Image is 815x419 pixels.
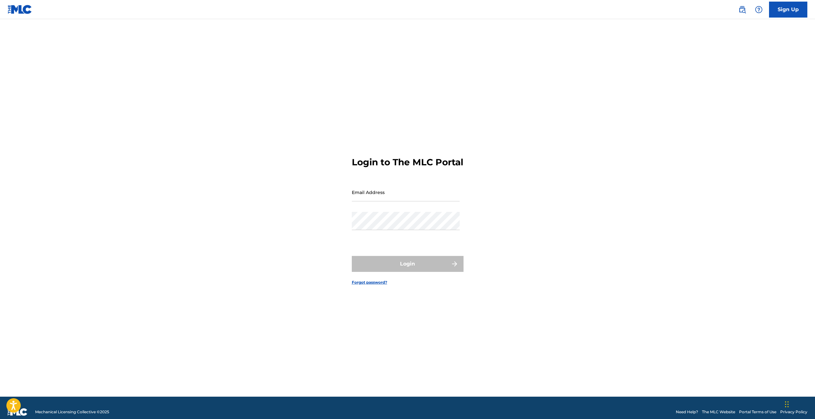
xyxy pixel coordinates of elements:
[769,2,807,18] a: Sign Up
[736,3,749,16] a: Public Search
[752,3,765,16] div: Help
[352,280,387,285] a: Forgot password?
[8,5,32,14] img: MLC Logo
[785,395,789,414] div: Arrastrar
[8,408,27,416] img: logo
[352,157,463,168] h3: Login to The MLC Portal
[676,409,698,415] a: Need Help?
[755,6,763,13] img: help
[783,388,815,419] div: Widget de chat
[35,409,109,415] span: Mechanical Licensing Collective © 2025
[783,388,815,419] iframe: Chat Widget
[702,409,735,415] a: The MLC Website
[780,409,807,415] a: Privacy Policy
[739,409,776,415] a: Portal Terms of Use
[738,6,746,13] img: search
